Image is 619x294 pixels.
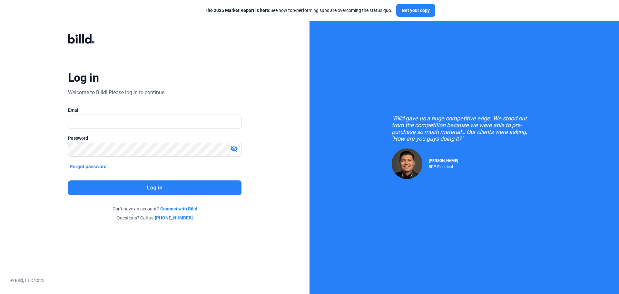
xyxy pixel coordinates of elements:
div: Welcome to Billd! Please log in to continue. [68,89,166,96]
button: Log in [68,180,241,195]
div: RDP Electrical [429,163,458,169]
div: Don't have an account? [68,206,241,212]
span: [PERSON_NAME] [429,158,458,163]
div: Questions? Call us [68,215,241,221]
div: See how top-performing subs are overcoming the status quo. [205,7,392,14]
a: [PHONE_NUMBER] [155,215,193,221]
a: Connect with Billd [160,206,197,212]
div: Log in [68,71,99,85]
div: Password [68,135,241,141]
div: "Billd gave us a huge competitive edge. We stood out from the competition because we were able to... [392,115,537,142]
span: The 2025 Market Report is here: [205,8,270,13]
img: Raul Pacheco [392,148,422,179]
button: Get your copy [396,4,435,17]
button: Forgot password [68,163,109,170]
mat-icon: visibility_off [230,145,238,153]
div: Email [68,107,241,113]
